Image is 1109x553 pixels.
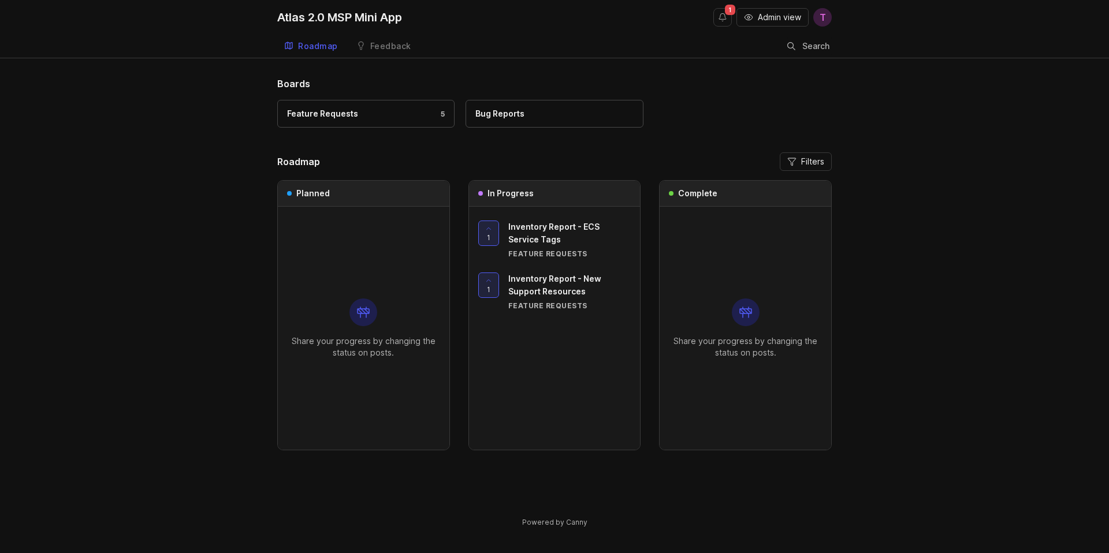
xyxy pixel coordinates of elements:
[487,233,490,242] span: 1
[801,156,824,167] span: Filters
[475,107,524,120] div: Bug Reports
[508,249,631,259] div: Feature Requests
[296,188,330,199] h3: Planned
[725,5,735,15] span: 1
[287,335,440,358] p: Share your progress by changing the status on posts.
[287,107,358,120] div: Feature Requests
[678,188,717,199] h3: Complete
[713,8,732,27] button: Notifications
[277,155,320,169] h2: Roadmap
[820,10,826,24] span: T
[813,8,832,27] button: T
[478,272,499,298] button: 1
[370,42,411,50] div: Feedback
[277,77,832,91] h1: Boards
[435,109,445,119] div: 5
[466,100,643,128] a: Bug Reports
[487,285,490,294] span: 1
[758,12,801,23] span: Admin view
[349,35,418,58] a: Feedback
[508,221,631,259] a: Inventory Report - ECS Service TagsFeature Requests
[277,100,455,128] a: Feature Requests5
[487,188,534,199] h3: In Progress
[736,8,809,27] button: Admin view
[669,335,822,358] p: Share your progress by changing the status on posts.
[780,152,832,171] button: Filters
[298,42,338,50] div: Roadmap
[277,12,402,23] div: Atlas 2.0 MSP Mini App
[508,301,631,311] div: Feature Requests
[508,272,631,311] a: Inventory Report - New Support ResourcesFeature Requests
[520,515,589,529] a: Powered by Canny
[508,274,601,296] span: Inventory Report - New Support Resources
[277,35,345,58] a: Roadmap
[508,222,600,244] span: Inventory Report - ECS Service Tags
[478,221,499,246] button: 1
